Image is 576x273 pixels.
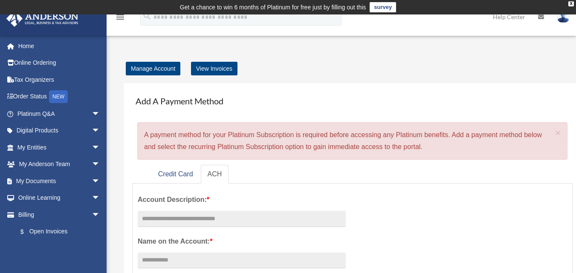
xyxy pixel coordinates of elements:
a: ACH [201,165,229,184]
span: arrow_drop_down [92,206,109,224]
div: Get a chance to win 6 months of Platinum for free just by filling out this [180,2,366,12]
i: menu [115,12,125,22]
span: arrow_drop_down [92,139,109,156]
h4: Add A Payment Method [132,92,573,110]
label: Name on the Account: [138,236,346,247]
span: arrow_drop_down [92,190,109,207]
a: Past Invoices [12,240,113,257]
span: arrow_drop_down [92,172,109,190]
a: Tax Organizers [6,71,113,88]
div: A payment method for your Platinum Subscription is required before accessing any Platinum benefit... [137,122,567,160]
label: Account Description: [138,194,346,206]
a: My Entitiesarrow_drop_down [6,139,113,156]
a: menu [115,15,125,22]
span: arrow_drop_down [92,105,109,123]
a: Platinum Q&Aarrow_drop_down [6,105,113,122]
a: Home [6,37,113,55]
div: close [568,1,574,6]
a: Manage Account [126,62,180,75]
a: Digital Productsarrow_drop_down [6,122,113,139]
a: $Open Invoices [12,223,113,241]
button: Close [556,128,561,137]
a: My Documentsarrow_drop_down [6,172,113,190]
a: Online Ordering [6,55,113,72]
a: View Invoices [191,62,237,75]
a: Billingarrow_drop_down [6,206,113,223]
span: $ [25,227,29,237]
img: User Pic [557,11,570,23]
img: Anderson Advisors Platinum Portal [4,10,81,27]
a: My Anderson Teamarrow_drop_down [6,156,113,173]
a: survey [370,2,396,12]
span: arrow_drop_down [92,156,109,173]
a: Credit Card [151,165,200,184]
a: Order StatusNEW [6,88,113,106]
div: NEW [49,90,68,103]
i: search [142,11,152,21]
span: arrow_drop_down [92,122,109,140]
span: × [556,128,561,138]
a: Online Learningarrow_drop_down [6,190,113,207]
